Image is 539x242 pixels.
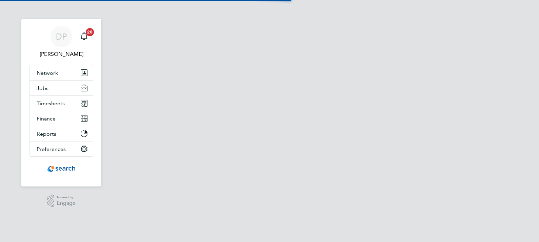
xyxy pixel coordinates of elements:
span: 20 [86,28,94,36]
span: Reports [37,131,56,137]
button: Network [30,65,93,80]
button: Finance [30,111,93,126]
button: Timesheets [30,96,93,111]
span: Timesheets [37,100,65,107]
span: Network [37,70,58,76]
span: Powered by [57,195,76,200]
span: Jobs [37,85,48,91]
button: Jobs [30,81,93,95]
span: Engage [57,200,76,206]
a: DP[PERSON_NAME] [29,26,93,58]
a: Go to home page [29,163,93,174]
span: Dan Proudfoot [29,50,93,58]
button: Preferences [30,141,93,156]
span: Preferences [37,146,66,152]
nav: Main navigation [21,19,101,186]
img: searchconsultancy-logo-retina.png [47,163,76,174]
span: DP [56,32,67,41]
button: Reports [30,126,93,141]
a: Powered byEngage [47,195,76,207]
a: 20 [77,26,91,47]
span: Finance [37,115,56,122]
